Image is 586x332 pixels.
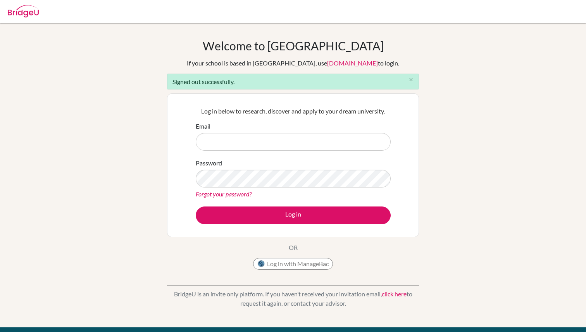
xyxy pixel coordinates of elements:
[382,290,407,298] a: click here
[408,77,414,83] i: close
[289,243,298,252] p: OR
[196,107,391,116] p: Log in below to research, discover and apply to your dream university.
[327,59,378,67] a: [DOMAIN_NAME]
[196,158,222,168] label: Password
[403,74,419,86] button: Close
[196,190,252,198] a: Forgot your password?
[167,289,419,308] p: BridgeU is an invite only platform. If you haven’t received your invitation email, to request it ...
[8,5,39,17] img: Bridge-U
[203,39,384,53] h1: Welcome to [GEOGRAPHIC_DATA]
[196,206,391,224] button: Log in
[187,58,399,68] div: If your school is based in [GEOGRAPHIC_DATA], use to login.
[196,122,210,131] label: Email
[167,74,419,89] div: Signed out successfully.
[253,258,333,270] button: Log in with ManageBac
